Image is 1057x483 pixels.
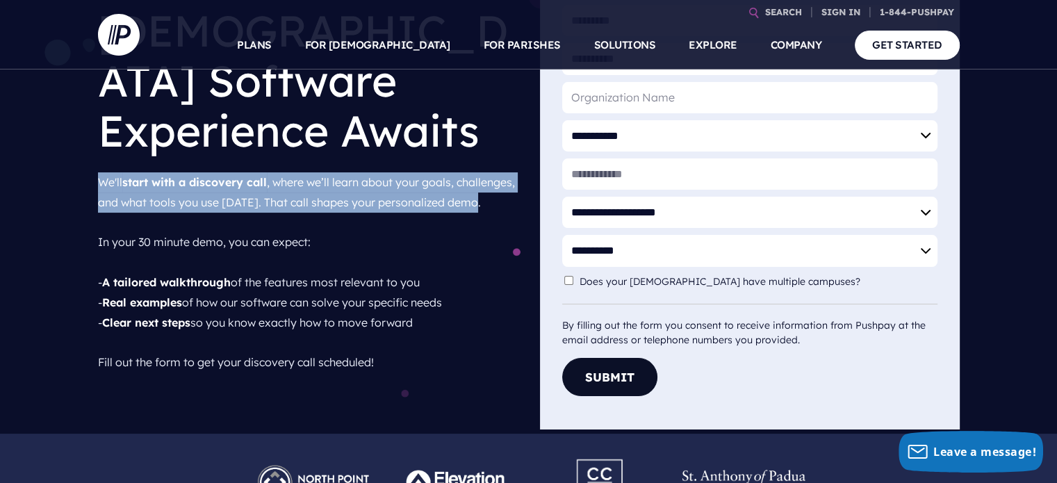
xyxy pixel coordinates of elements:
picture: Pushpay_Logo__StAnthony [672,457,816,470]
strong: start with a discovery call [122,175,267,189]
button: Leave a message! [899,431,1043,473]
a: PLANS [237,21,272,69]
span: Leave a message! [933,444,1036,459]
a: FOR PARISHES [484,21,561,69]
a: FOR [DEMOGRAPHIC_DATA] [305,21,450,69]
strong: Clear next steps [102,316,190,329]
picture: Pushpay_Logo__CCM [550,450,650,464]
div: By filling out the form you consent to receive information from Pushpay at the email address or t... [562,304,937,347]
input: Organization Name [562,82,937,113]
picture: Pushpay_Logo__Elevation [385,457,529,470]
label: Does your [DEMOGRAPHIC_DATA] have multiple campuses? [579,276,867,288]
a: COMPANY [771,21,822,69]
strong: A tailored walkthrough [102,275,231,289]
a: EXPLORE [689,21,737,69]
a: SOLUTIONS [594,21,656,69]
a: GET STARTED [855,31,960,59]
button: Submit [562,358,657,396]
picture: Pushpay_Logo__NorthPoint [241,457,385,470]
p: We'll , where we’ll learn about your goals, challenges, and what tools you use [DATE]. That call ... [98,167,518,378]
strong: Real examples [102,295,182,309]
